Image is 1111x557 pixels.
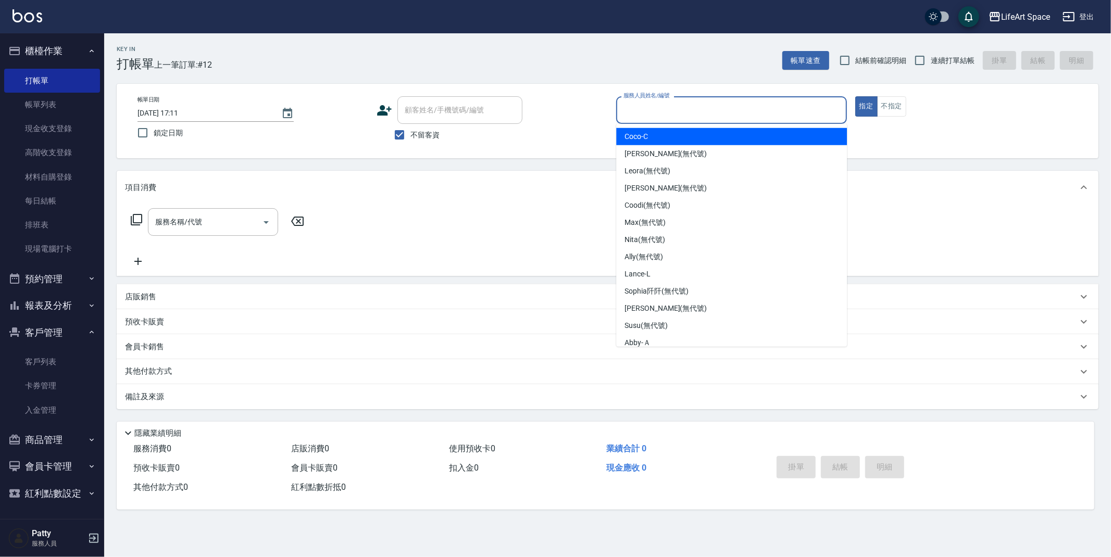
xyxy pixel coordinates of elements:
[606,444,646,453] span: 業績合計 0
[4,374,100,398] a: 卡券管理
[625,148,707,159] span: [PERSON_NAME] (無代號)
[4,265,100,293] button: 預約管理
[410,130,440,141] span: 不留客資
[8,528,29,549] img: Person
[449,444,495,453] span: 使用預收卡 0
[275,101,300,126] button: Choose date, selected date is 2025-08-20
[4,453,100,480] button: 會員卡管理
[125,366,177,377] p: 其他付款方式
[931,55,975,66] span: 連續打單結帳
[4,350,100,374] a: 客戶列表
[4,292,100,319] button: 報表及分析
[117,309,1098,334] div: 預收卡販賣
[4,480,100,507] button: 紅利點數設定
[855,96,878,117] button: 指定
[13,9,42,22] img: Logo
[625,166,670,176] span: Leora (無代號)
[291,463,338,473] span: 會員卡販賣 0
[625,131,648,142] span: Coco -C
[133,463,180,473] span: 預收卡販賣 0
[449,463,479,473] span: 扣入金 0
[125,292,156,302] p: 店販銷售
[125,341,164,352] p: 會員卡銷售
[4,237,100,261] a: 現場電腦打卡
[782,51,829,70] button: 帳單速查
[4,319,100,346] button: 客戶管理
[117,384,1098,409] div: 備註及來源
[154,58,213,71] span: 上一筆訂單:#12
[4,213,100,237] a: 排班表
[117,171,1098,204] div: 項目消費
[291,444,329,453] span: 店販消費 0
[625,303,707,314] span: [PERSON_NAME] (無代號)
[125,317,164,327] p: 預收卡販賣
[291,482,346,492] span: 紅利點數折抵 0
[258,214,274,231] button: Open
[625,320,668,331] span: Susu (無代號)
[4,141,100,164] a: 高階收支登錄
[958,6,979,27] button: save
[984,6,1054,28] button: LifeArt Space
[32,528,85,539] h5: Patty
[625,217,666,228] span: Max (無代號)
[625,234,665,245] span: Nita (無代號)
[4,189,100,213] a: 每日結帳
[117,284,1098,309] div: 店販銷售
[625,251,663,262] span: Ally (無代號)
[134,428,181,439] p: 隱藏業績明細
[877,96,906,117] button: 不指定
[856,55,907,66] span: 結帳前確認明細
[1001,10,1050,23] div: LifeArt Space
[4,426,100,453] button: 商品管理
[32,539,85,548] p: 服務人員
[606,463,646,473] span: 現金應收 0
[4,117,100,141] a: 現金收支登錄
[4,165,100,189] a: 材料自購登錄
[625,337,651,348] span: Abby -Ａ
[133,482,188,492] span: 其他付款方式 0
[138,96,159,104] label: 帳單日期
[117,46,154,53] h2: Key In
[4,93,100,117] a: 帳單列表
[117,359,1098,384] div: 其他付款方式
[117,57,154,71] h3: 打帳單
[1058,7,1098,27] button: 登出
[125,391,164,402] p: 備註及來源
[4,37,100,65] button: 櫃檯作業
[133,444,171,453] span: 服務消費 0
[138,105,271,122] input: YYYY/MM/DD hh:mm
[625,183,707,194] span: [PERSON_NAME] (無代號)
[125,182,156,193] p: 項目消費
[625,269,651,280] span: Lance -L
[4,398,100,422] a: 入金管理
[625,286,688,297] span: Sophia阡阡 (無代號)
[625,200,670,211] span: Coodi (無代號)
[154,128,183,138] span: 鎖定日期
[623,92,669,99] label: 服務人員姓名/編號
[117,334,1098,359] div: 會員卡銷售
[4,69,100,93] a: 打帳單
